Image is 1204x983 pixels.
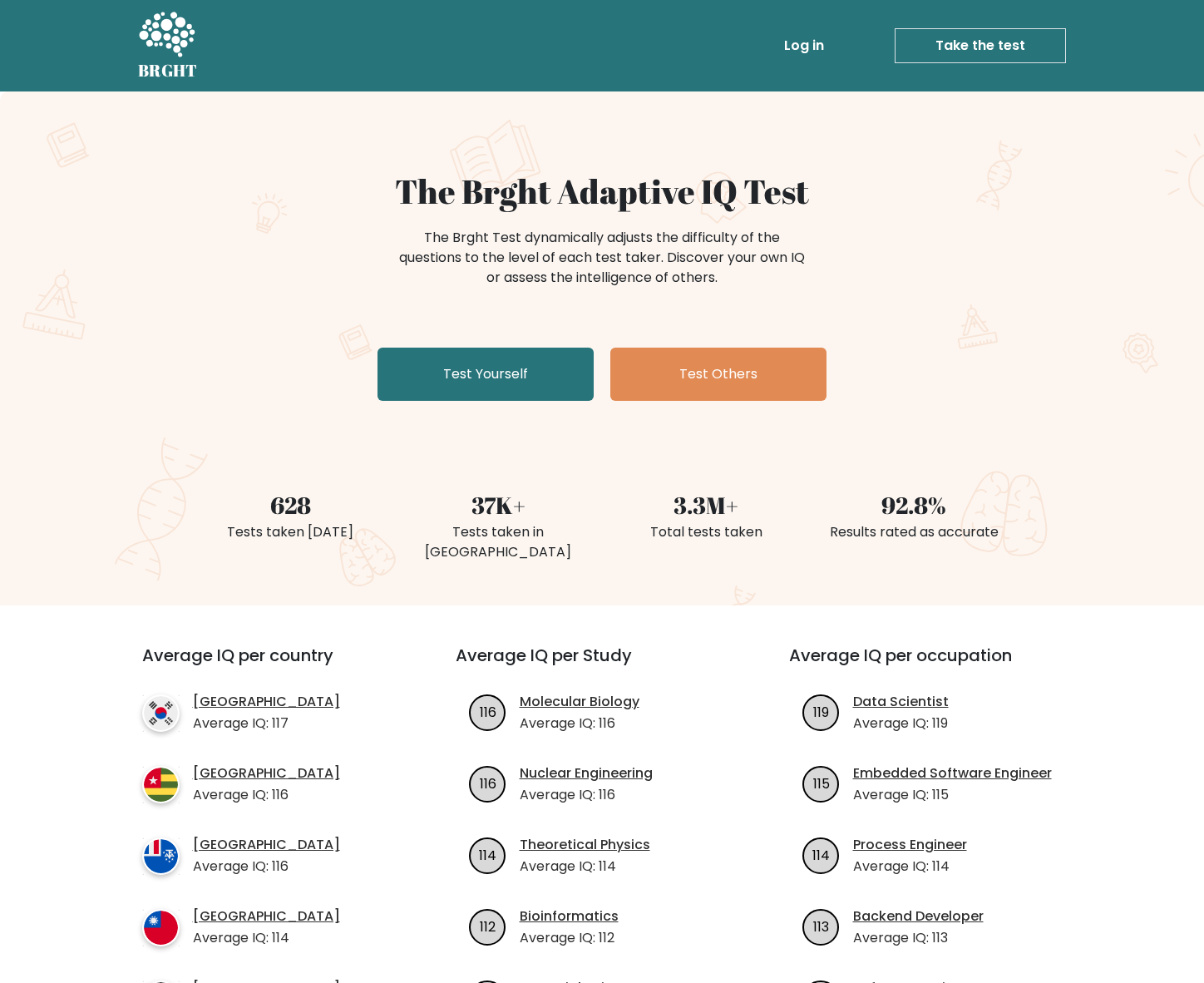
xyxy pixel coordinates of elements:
[196,522,384,542] div: Tests taken [DATE]
[853,785,1052,805] p: Average IQ: 115
[142,909,180,946] img: country
[820,487,1008,522] div: 92.8%
[193,928,340,948] p: Average IQ: 114
[610,348,827,401] a: Test Others
[193,763,340,783] a: [GEOGRAPHIC_DATA]
[853,763,1052,783] a: Embedded Software Engineer
[520,928,619,948] p: Average IQ: 112
[853,692,949,712] a: Data Scientist
[520,906,619,926] a: Bioinformatics
[479,702,496,721] text: 116
[193,857,340,877] p: Average IQ: 116
[142,694,180,732] img: country
[612,522,800,542] div: Total tests taken
[196,487,384,522] div: 628
[520,692,639,712] a: Molecular Biology
[479,845,496,864] text: 114
[520,714,639,734] p: Average IQ: 116
[853,714,949,734] p: Average IQ: 119
[813,702,829,721] text: 119
[138,61,198,81] h5: BRGHT
[777,29,831,62] a: Log in
[853,928,984,948] p: Average IQ: 113
[404,522,592,562] div: Tests taken in [GEOGRAPHIC_DATA]
[480,916,496,936] text: 112
[520,763,653,783] a: Nuclear Engineering
[138,7,198,85] a: BRGHT
[142,645,396,685] h3: Average IQ per country
[142,766,180,803] img: country
[456,645,749,685] h3: Average IQ per Study
[789,645,1083,685] h3: Average IQ per occupation
[394,228,810,288] div: The Brght Test dynamically adjusts the difficulty of the questions to the level of each test take...
[812,845,830,864] text: 114
[895,28,1066,63] a: Take the test
[820,522,1008,542] div: Results rated as accurate
[193,692,340,712] a: [GEOGRAPHIC_DATA]
[853,857,967,877] p: Average IQ: 114
[520,785,653,805] p: Average IQ: 116
[193,835,340,855] a: [GEOGRAPHIC_DATA]
[193,785,340,805] p: Average IQ: 116
[812,773,829,793] text: 115
[853,835,967,855] a: Process Engineer
[193,906,340,926] a: [GEOGRAPHIC_DATA]
[853,906,984,926] a: Backend Developer
[404,487,592,522] div: 37K+
[520,835,650,855] a: Theoretical Physics
[196,171,1008,211] h1: The Brght Adaptive IQ Test
[520,857,650,877] p: Average IQ: 114
[612,487,800,522] div: 3.3M+
[813,916,829,936] text: 113
[377,348,594,401] a: Test Yourself
[142,837,180,875] img: country
[479,773,496,793] text: 116
[193,714,340,734] p: Average IQ: 117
